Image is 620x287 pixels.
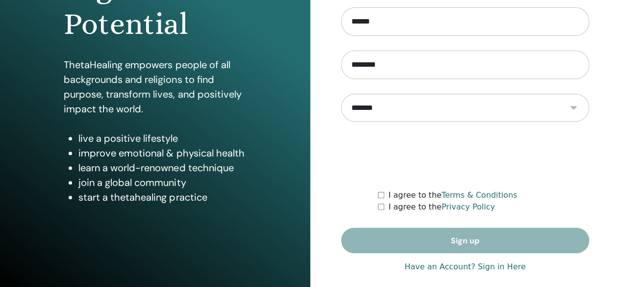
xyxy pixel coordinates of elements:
li: learn a world-renowned technique [78,160,246,175]
iframe: reCAPTCHA [391,136,540,175]
a: Have an Account? Sign in Here [404,261,525,273]
li: live a positive lifestyle [78,131,246,146]
label: I agree to the [388,201,495,213]
li: improve emotional & physical health [78,146,246,160]
li: start a thetahealing practice [78,190,246,205]
p: ThetaHealing empowers people of all backgrounds and religions to find purpose, transform lives, a... [64,57,246,116]
a: Privacy Policy [442,202,495,211]
a: Terms & Conditions [442,190,517,200]
label: I agree to the [388,189,517,201]
li: join a global community [78,175,246,190]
